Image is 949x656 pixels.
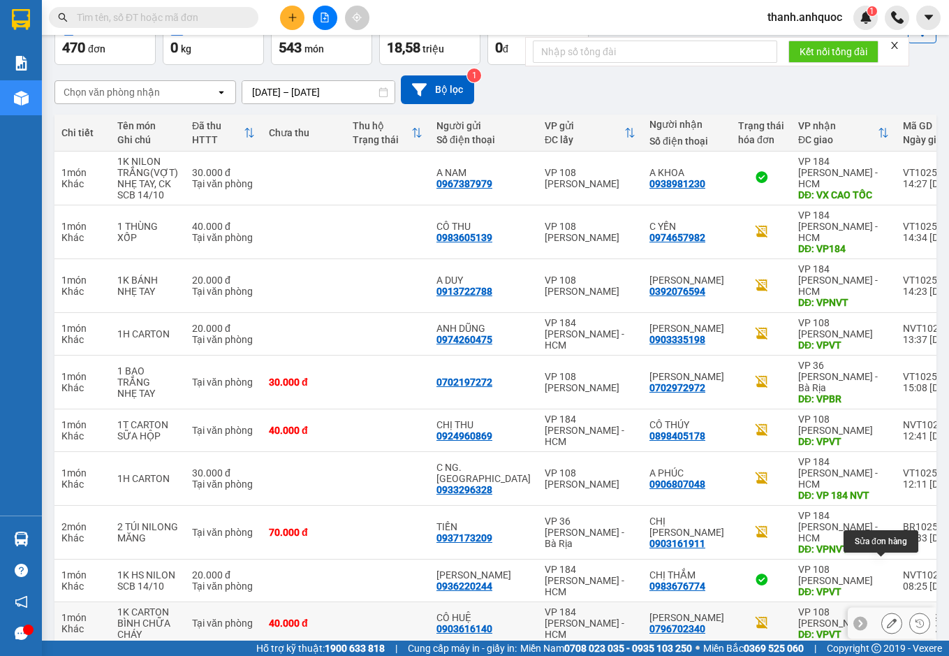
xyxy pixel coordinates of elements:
div: Khác [61,479,103,490]
span: kg [181,43,191,54]
th: Toggle SortBy [791,115,896,152]
div: CÔ THÚY [649,419,724,430]
div: ANH MINH [649,371,724,382]
div: VP 108 [PERSON_NAME] [798,564,889,586]
div: Khác [61,334,103,345]
div: 0903335198 [649,334,705,345]
div: VP 108 [PERSON_NAME] [545,467,635,490]
div: ĐC lấy [545,134,624,145]
div: BÌNH CHỮA CHÁY [117,618,178,640]
button: aim [345,6,369,30]
span: Kết nối tổng đài [800,44,867,59]
button: file-add [313,6,337,30]
div: VP 36 [PERSON_NAME] - Bà Rịa [798,360,889,393]
div: ANH BẢO [436,569,531,581]
div: Trạng thái [353,134,411,145]
div: DĐ: VP184 [798,243,889,254]
div: DĐ: VP 184 NVT [798,490,889,501]
span: đơn [88,43,105,54]
div: 0906807048 [649,479,705,490]
div: A NAM [436,167,531,178]
div: 2 TÚI NILONG MĂNG [117,521,178,544]
div: 30.000 đ [269,377,339,388]
div: 1K BÁNH [117,275,178,286]
div: 1 món [61,167,103,178]
div: DĐ: VPVT [798,436,889,447]
div: Tại văn phòng [192,178,255,189]
div: Đã thu [192,120,244,131]
div: Khác [61,382,103,393]
span: 543 [279,39,302,56]
div: VP 108 [PERSON_NAME] [798,414,889,436]
div: ANH LUÂN [649,323,724,334]
div: CHỊ TRANG [649,516,724,538]
div: 0936220244 [436,581,492,592]
span: caret-down [922,11,935,24]
div: VP 184 [PERSON_NAME] - HCM [798,263,889,297]
div: VP gửi [545,120,624,131]
span: Cung cấp máy in - giấy in: [408,641,517,656]
span: message [15,627,28,640]
div: 0796702340 [649,623,705,634]
img: phone-icon [891,11,904,24]
div: 40.000 đ [269,425,339,436]
button: caret-down [916,6,941,30]
span: triệu [422,43,444,54]
div: CHỊ THU [436,419,531,430]
span: thanh.anhquoc [756,8,853,26]
div: DĐ: VPNVT [798,297,889,308]
input: Tìm tên, số ĐT hoặc mã đơn [77,10,242,25]
div: 1 món [61,323,103,334]
div: Tại văn phòng [192,527,255,538]
div: VP 108 [PERSON_NAME] [798,606,889,629]
div: Khác [61,178,103,189]
input: Select a date range. [242,81,395,103]
div: 1 món [61,569,103,581]
div: 30.000 đ [192,467,255,479]
div: 0702197272 [436,377,492,388]
div: VP 108 [PERSON_NAME] [545,275,635,297]
div: Số điện thoại [649,136,724,147]
span: Miền Nam [520,641,692,656]
div: DĐ: VPVT [798,586,889,597]
div: 0933296328 [436,484,492,495]
div: 0702972972 [649,382,705,393]
div: 20.000 đ [192,275,255,286]
th: Toggle SortBy [185,115,262,152]
img: warehouse-icon [14,91,29,105]
div: 0983605139 [436,232,492,243]
span: close [890,41,899,50]
span: file-add [320,13,330,22]
span: món [304,43,324,54]
span: plus [288,13,297,22]
div: VP 36 [PERSON_NAME] - Bà Rịa [545,516,635,549]
div: 1H CARTON [117,473,178,484]
div: VP 184 [PERSON_NAME] - HCM [545,564,635,597]
button: Kết nối tổng đài [788,41,878,63]
div: VP nhận [798,120,878,131]
span: 0 [170,39,178,56]
div: 0898405178 [649,430,705,442]
div: Khác [61,623,103,634]
div: 0983676774 [649,581,705,592]
div: Trạng thái [738,120,784,131]
div: CÔ THU [436,221,531,232]
div: DĐ: VPNVT [798,544,889,555]
div: Chưa thu [269,127,339,138]
div: 30.000 đ [192,167,255,178]
div: 1 BAO TRẮNG [117,365,178,388]
div: hóa đơn [738,134,784,145]
div: 1K CARTON [117,606,178,618]
svg: open [216,87,227,98]
input: Nhập số tổng đài [533,41,777,63]
div: 0913722788 [436,286,492,297]
sup: 1 [467,68,481,82]
button: Bộ lọc [401,75,474,104]
div: 1 món [61,221,103,232]
div: ANH BẢO [649,612,724,623]
span: search [58,13,68,22]
div: Sửa đơn hàng [881,613,902,634]
div: 1 món [61,612,103,623]
div: 40.000 đ [192,221,255,232]
div: 0392076594 [649,286,705,297]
